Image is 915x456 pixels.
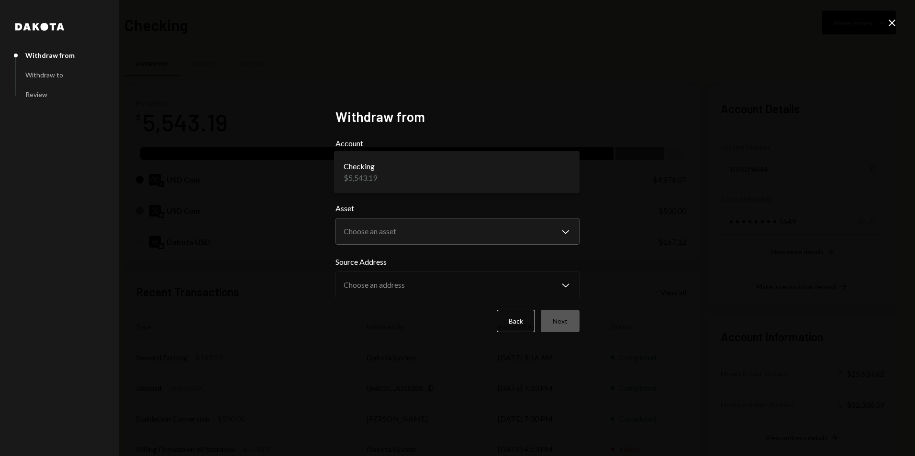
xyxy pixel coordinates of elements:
[335,108,580,126] h2: Withdraw from
[335,138,580,149] label: Account
[25,90,47,98] div: Review
[344,161,377,172] div: Checking
[25,71,63,79] div: Withdraw to
[344,172,377,184] div: $5,543.19
[25,51,75,59] div: Withdraw from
